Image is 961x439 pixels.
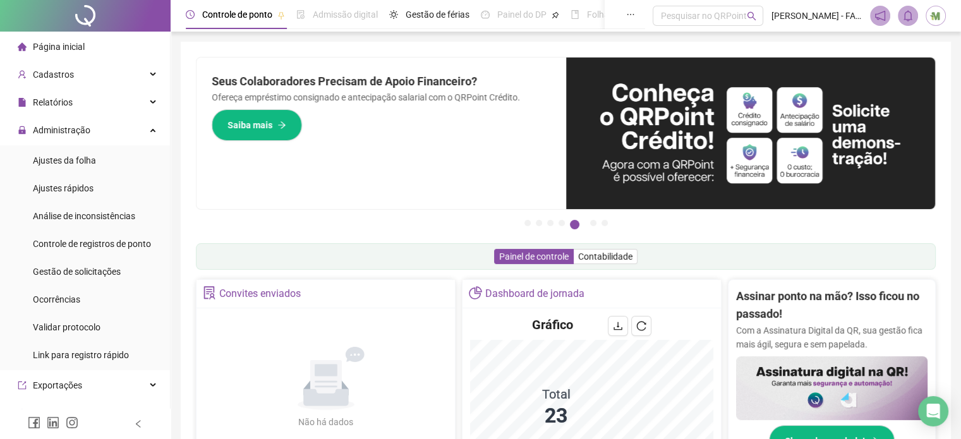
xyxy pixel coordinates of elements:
[570,220,579,229] button: 5
[313,9,378,20] span: Admissão digital
[33,42,85,52] span: Página inicial
[134,419,143,428] span: left
[212,73,551,90] h2: Seus Colaboradores Precisam de Apoio Financeiro?
[18,98,27,107] span: file
[485,283,584,304] div: Dashboard de jornada
[547,220,553,226] button: 3
[536,220,542,226] button: 2
[212,90,551,104] p: Ofereça empréstimo consignado e antecipação salarial com o QRPoint Crédito.
[771,9,862,23] span: [PERSON_NAME] - FARMÁCIA MERAKI
[18,126,27,135] span: lock
[499,251,569,262] span: Painel de controle
[186,10,195,19] span: clock-circle
[590,220,596,226] button: 6
[33,322,100,332] span: Validar protocolo
[571,10,579,19] span: book
[66,416,78,429] span: instagram
[296,10,305,19] span: file-done
[626,10,635,19] span: ellipsis
[736,287,928,323] h2: Assinar ponto na mão? Isso ficou no passado!
[47,416,59,429] span: linkedin
[552,11,559,19] span: pushpin
[736,356,928,420] img: banner%2F02c71560-61a6-44d4-94b9-c8ab97240462.png
[202,9,272,20] span: Controle de ponto
[532,316,573,334] h4: Gráfico
[874,10,886,21] span: notification
[736,323,928,351] p: Com a Assinatura Digital da QR, sua gestão fica mais ágil, segura e sem papelada.
[18,70,27,79] span: user-add
[566,57,936,209] img: banner%2F11e687cd-1386-4cbd-b13b-7bd81425532d.png
[33,267,121,277] span: Gestão de solicitações
[587,9,668,20] span: Folha de pagamento
[212,109,302,141] button: Saiba mais
[601,220,608,226] button: 7
[33,211,135,221] span: Análise de inconsistências
[28,416,40,429] span: facebook
[406,9,469,20] span: Gestão de férias
[578,251,632,262] span: Contabilidade
[33,125,90,135] span: Administração
[18,381,27,390] span: export
[926,6,945,25] img: 20511
[613,321,623,331] span: download
[389,10,398,19] span: sun
[33,239,151,249] span: Controle de registros de ponto
[902,10,914,21] span: bell
[277,121,286,129] span: arrow-right
[559,220,565,226] button: 4
[219,283,301,304] div: Convites enviados
[33,408,80,418] span: Integrações
[33,155,96,165] span: Ajustes da folha
[33,294,80,304] span: Ocorrências
[18,42,27,51] span: home
[203,286,216,299] span: solution
[524,220,531,226] button: 1
[636,321,646,331] span: reload
[33,350,129,360] span: Link para registro rápido
[33,380,82,390] span: Exportações
[33,97,73,107] span: Relatórios
[268,415,384,429] div: Não há dados
[481,10,490,19] span: dashboard
[469,286,482,299] span: pie-chart
[747,11,756,21] span: search
[227,118,272,132] span: Saiba mais
[277,11,285,19] span: pushpin
[918,396,948,426] div: Open Intercom Messenger
[497,9,547,20] span: Painel do DP
[33,183,94,193] span: Ajustes rápidos
[33,69,74,80] span: Cadastros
